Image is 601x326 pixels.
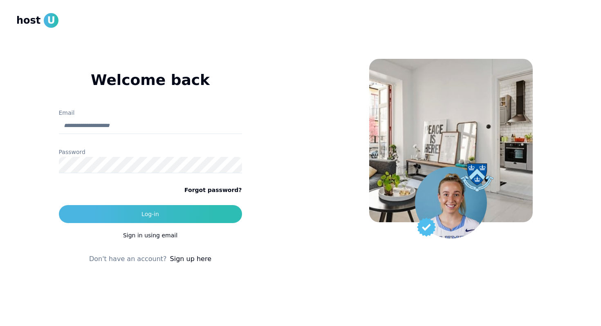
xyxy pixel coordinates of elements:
[16,14,40,27] span: host
[89,254,167,264] span: Don't have an account?
[415,167,487,239] img: Student
[59,226,242,244] button: Sign in using email
[461,163,493,192] img: Columbia university
[59,109,75,116] label: Email
[369,59,533,222] img: House Background
[59,149,85,155] label: Password
[141,210,159,218] div: Log-in
[59,205,242,223] button: Log-in
[184,186,242,194] a: Forgot password?
[16,13,58,28] a: hostU
[59,72,242,88] h1: Welcome back
[170,254,211,264] a: Sign up here
[44,13,58,28] span: U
